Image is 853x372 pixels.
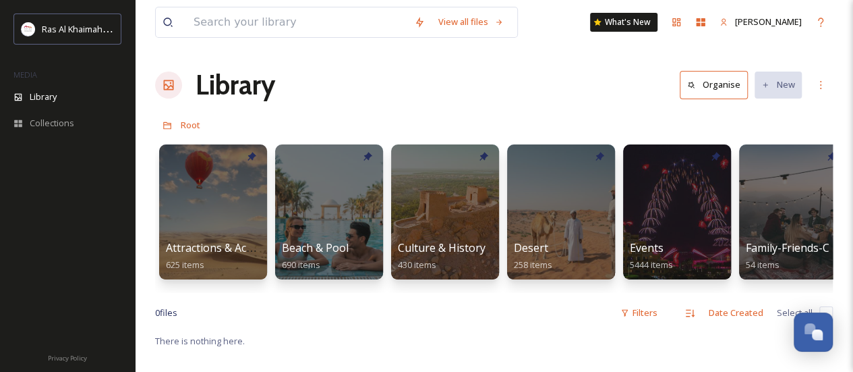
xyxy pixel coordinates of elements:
span: Privacy Policy [48,354,87,363]
a: Privacy Policy [48,349,87,365]
span: Root [181,119,200,131]
span: 625 items [166,259,204,271]
button: Organise [680,71,748,99]
span: Desert [514,240,548,255]
span: 690 items [282,259,320,271]
span: Library [30,90,57,103]
a: Attractions & Activities625 items [166,242,279,271]
a: What's New [590,13,657,32]
div: Date Created [702,300,770,326]
a: Culture & History430 items [398,242,486,271]
a: [PERSON_NAME] [713,9,808,35]
a: Library [196,65,275,105]
span: 0 file s [155,307,177,319]
span: 5444 items [630,259,673,271]
a: Events5444 items [630,242,673,271]
span: Collections [30,117,74,130]
span: 258 items [514,259,552,271]
span: Select all [777,307,813,319]
span: Events [630,240,664,255]
span: Culture & History [398,240,486,255]
a: Root [181,117,200,133]
div: Filters [614,300,664,326]
span: MEDIA [13,70,37,80]
a: Beach & Pool690 items [282,242,349,271]
input: Search your library [187,7,407,37]
span: 430 items [398,259,436,271]
span: There is nothing here. [155,335,245,347]
button: New [755,72,802,98]
span: Beach & Pool [282,240,349,255]
a: View all files [432,9,510,35]
span: [PERSON_NAME] [735,16,802,28]
button: Open Chat [794,313,833,352]
span: Attractions & Activities [166,240,279,255]
span: 54 items [746,259,780,271]
img: Logo_RAKTDA_RGB-01.png [22,22,35,36]
a: Desert258 items [514,242,552,271]
span: Ras Al Khaimah Tourism Development Authority [42,22,233,35]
